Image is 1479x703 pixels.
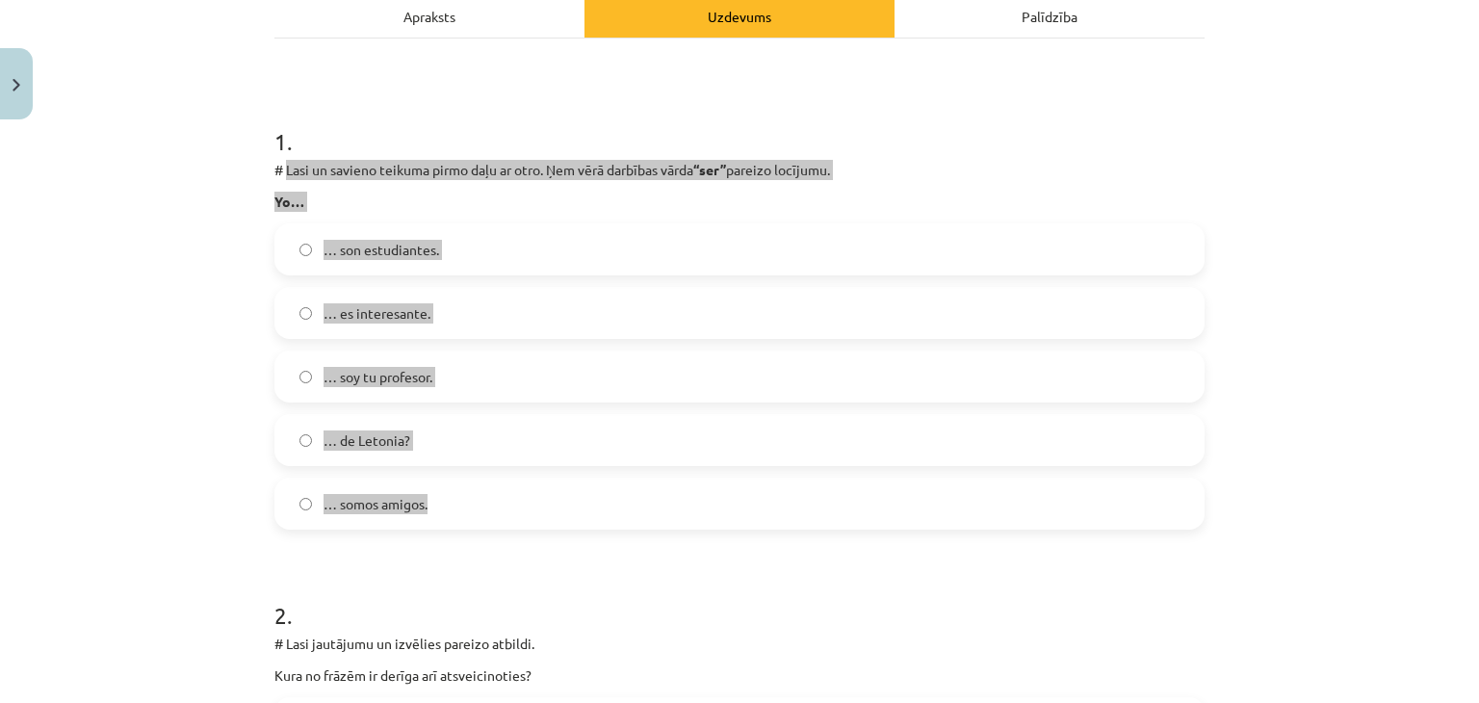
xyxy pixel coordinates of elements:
[274,193,304,210] b: Yo…
[274,568,1205,628] h1: 2 .
[324,430,410,451] span: … de Letonia?
[274,634,1205,654] p: # Lasi jautājumu un izvēlies pareizo atbildi.
[274,665,1205,686] p: Kura no frāzēm ir derīga arī atsveicinoties?
[693,161,726,178] strong: “ser”
[13,79,20,91] img: icon-close-lesson-0947bae3869378f0d4975bcd49f059093ad1ed9edebbc8119c70593378902aed.svg
[274,160,1205,180] p: # Lasi un savieno teikuma pirmo daļu ar otro. Ņem vērā darbības vārda pareizo locījumu.
[274,94,1205,154] h1: 1 .
[299,371,312,383] input: … soy tu profesor.
[299,244,312,256] input: … son estudiantes.
[324,240,439,260] span: … son estudiantes.
[324,303,430,324] span: … es interesante.
[324,367,432,387] span: … soy tu profesor.
[299,498,312,510] input: … somos amigos.
[324,494,428,514] span: … somos amigos.
[299,307,312,320] input: … es interesante.
[299,434,312,447] input: … de Letonia?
